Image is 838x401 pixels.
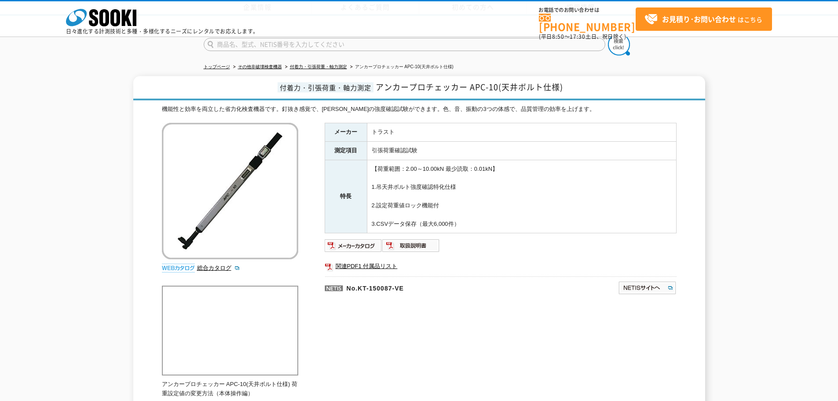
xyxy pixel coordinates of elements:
td: トラスト [367,123,676,142]
input: 商品名、型式、NETIS番号を入力してください [204,38,605,51]
th: メーカー [325,123,367,142]
span: (平日 ～ 土日、祝日除く) [539,33,626,40]
th: 測定項目 [325,141,367,160]
li: アンカープロチェッカー APC-10(天井ボルト仕様) [348,63,454,72]
p: No.KT-150087-VE [325,276,533,298]
td: 引張荷重確認試験 [367,141,676,160]
img: アンカープロチェッカー APC-10(天井ボルト仕様) [162,123,298,259]
p: 日々進化する計測技術と多種・多様化するニーズにレンタルでお応えします。 [66,29,259,34]
a: 総合カタログ [197,265,240,271]
span: お電話でのお問い合わせは [539,7,636,13]
a: その他非破壊検査機器 [238,64,282,69]
a: 取扱説明書 [382,245,440,251]
p: アンカープロチェッカー APC-10(天井ボルト仕様) 荷重設定値の変更方法（本体操作編） [162,380,298,398]
span: はこちら [644,13,762,26]
img: 取扱説明書 [382,239,440,253]
strong: お見積り･お問い合わせ [662,14,736,24]
a: トップページ [204,64,230,69]
img: btn_search.png [608,33,630,55]
img: webカタログ [162,264,195,272]
span: 17:30 [570,33,586,40]
img: NETISサイトへ [618,281,677,295]
a: 付着力・引張荷重・軸力測定 [290,64,347,69]
td: 【荷重範囲：2.00～10.00kN 最少読取：0.01kN】 1.吊天井ボルト強度確認特化仕様 2.設定荷重値ロック機能付 3.CSVデータ保存（最大6,000件） [367,160,676,233]
img: メーカーカタログ [325,239,382,253]
span: 8:50 [552,33,564,40]
a: [PHONE_NUMBER] [539,14,636,32]
span: 付着力・引張荷重・軸力測定 [278,82,373,92]
th: 特長 [325,160,367,233]
a: 関連PDF1 付属品リスト [325,261,677,272]
span: アンカープロチェッカー APC-10(天井ボルト仕様) [376,81,563,93]
a: メーカーカタログ [325,245,382,251]
div: 機能性と効率を両立した省力化検査機器です。釘抜き感覚で、[PERSON_NAME]の強度確認試験ができます。色、音、振動の3つの体感で、品質管理の効率を上げます。 [162,105,677,114]
a: お見積り･お問い合わせはこちら [636,7,772,31]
